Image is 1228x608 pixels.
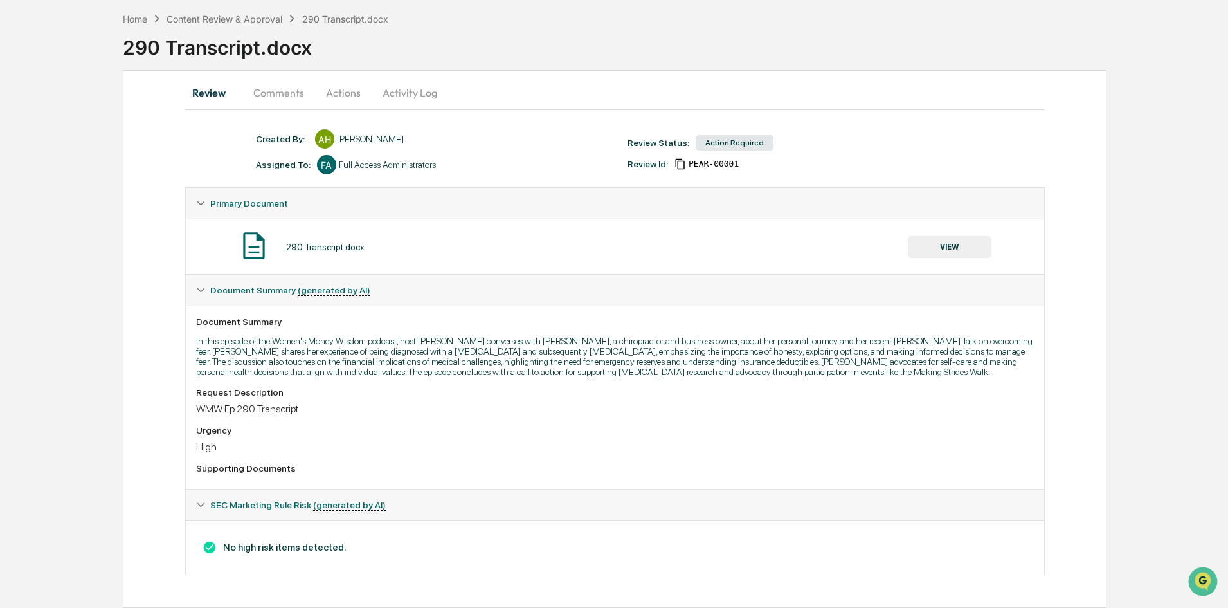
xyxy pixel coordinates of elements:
[196,317,1034,327] div: Document Summary
[210,285,370,295] span: Document Summary
[26,187,81,199] span: Data Lookup
[908,236,991,258] button: VIEW
[628,159,668,169] div: Review Id:
[13,27,234,48] p: How can we help?
[123,26,1228,59] div: 290 Transcript.docx
[196,336,1034,377] p: In this episode of the Women's Money Wisdom podcast, host [PERSON_NAME] converses with [PERSON_NA...
[186,188,1044,219] div: Primary Document
[317,155,336,174] div: FA
[337,134,404,144] div: [PERSON_NAME]
[186,275,1044,306] div: Document Summary (generated by AI)
[238,230,270,262] img: Document Icon
[256,134,309,144] div: Created By: ‎ ‎
[286,242,365,252] div: 290 Transcript.docx
[210,500,386,510] span: SEC Marketing Rule Risk
[13,98,36,122] img: 1746055101610-c473b297-6a78-478c-a979-82029cc54cd1
[256,160,311,170] div: Assigned To:
[8,181,86,205] a: 🔎Data Lookup
[696,135,773,151] div: Action Required
[219,102,234,118] button: Start new chat
[13,188,23,198] div: 🔎
[315,129,334,149] div: AH
[44,111,163,122] div: We're available if you need us!
[314,77,372,108] button: Actions
[186,520,1044,575] div: Document Summary (generated by AI)
[210,198,288,208] span: Primary Document
[196,387,1034,398] div: Request Description
[689,159,739,169] span: e3661993-2f2b-41b2-9bea-7f0d1ebf2531
[123,14,147,24] div: Home
[44,98,211,111] div: Start new chat
[196,441,1034,453] div: High
[302,14,388,24] div: 290 Transcript.docx
[313,500,386,511] u: (generated by AI)
[93,163,104,174] div: 🗄️
[196,540,1034,555] h3: No high risk items detected.
[196,425,1034,436] div: Urgency
[185,77,1045,108] div: secondary tabs example
[185,77,243,108] button: Review
[196,403,1034,415] div: WMW Ep 290 Transcript
[91,217,156,228] a: Powered byPylon
[26,162,83,175] span: Preclearance
[339,160,436,170] div: Full Access Administrators
[106,162,159,175] span: Attestations
[298,285,370,296] u: (generated by AI)
[186,490,1044,520] div: SEC Marketing Rule Risk (generated by AI)
[13,163,23,174] div: 🖐️
[128,218,156,228] span: Pylon
[8,157,88,180] a: 🖐️Preclearance
[628,138,689,148] div: Review Status:
[186,219,1044,274] div: Primary Document
[186,306,1044,489] div: Document Summary (generated by AI)
[1187,566,1222,600] iframe: Open customer support
[372,77,447,108] button: Activity Log
[88,157,165,180] a: 🗄️Attestations
[167,14,282,24] div: Content Review & Approval
[243,77,314,108] button: Comments
[196,463,1034,474] div: Supporting Documents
